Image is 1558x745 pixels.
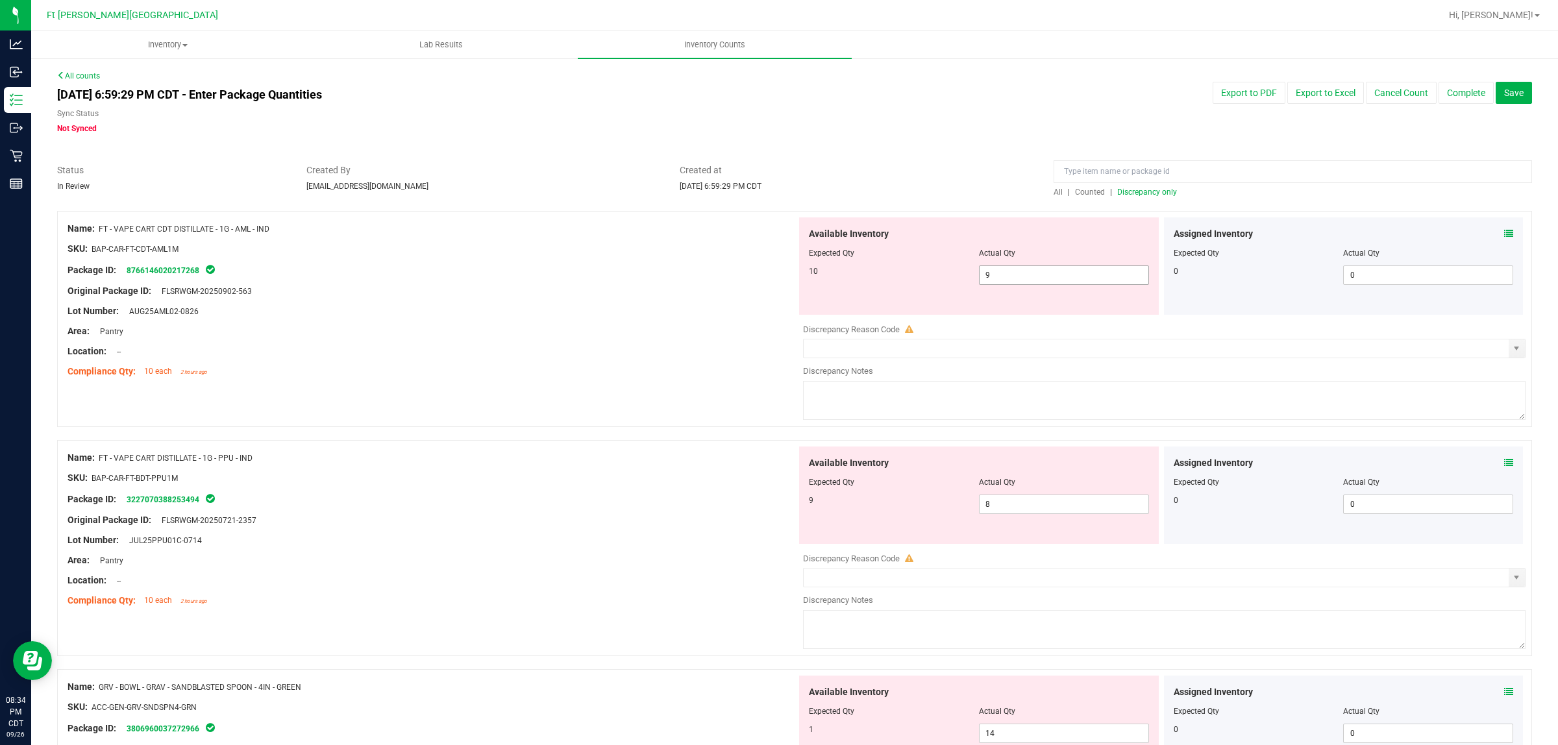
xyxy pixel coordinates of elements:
span: | [1110,188,1112,197]
span: FLSRWGM-20250902-563 [155,287,252,296]
span: Available Inventory [809,227,889,241]
span: Expected Qty [809,478,854,487]
span: 10 [809,267,818,276]
span: AUG25AML02-0826 [123,307,199,316]
span: Pantry [93,556,123,565]
span: In Review [57,182,90,191]
input: 0 [1344,495,1513,513]
inline-svg: Reports [10,177,23,190]
span: -- [110,347,121,356]
input: Type item name or package id [1054,160,1532,183]
button: Export to Excel [1287,82,1364,104]
span: select [1509,339,1525,358]
button: Save [1496,82,1532,104]
span: Location: [68,575,106,585]
div: Discrepancy Notes [803,594,1526,607]
span: Package ID: [68,265,116,275]
span: Compliance Qty: [68,366,136,376]
a: Inventory [31,31,304,58]
span: Created at [680,164,1034,177]
a: 3227070388253494 [127,495,199,504]
div: 0 [1174,265,1344,277]
a: Counted [1072,188,1110,197]
span: Expected Qty [809,707,854,716]
span: Expected Qty [809,249,854,258]
span: Package ID: [68,723,116,733]
span: Assigned Inventory [1174,685,1253,699]
span: -- [110,576,121,585]
span: Package ID: [68,494,116,504]
inline-svg: Inbound [10,66,23,79]
span: Available Inventory [809,685,889,699]
p: 09/26 [6,729,25,739]
span: In Sync [204,721,216,734]
span: JUL25PPU01C-0714 [123,536,202,545]
span: Not Synced [57,124,97,133]
inline-svg: Inventory [10,93,23,106]
div: Expected Qty [1174,247,1344,259]
button: Export to PDF [1213,82,1285,104]
span: Lot Number: [68,535,119,545]
div: 0 [1174,724,1344,735]
inline-svg: Outbound [10,121,23,134]
a: Inventory Counts [578,31,851,58]
span: Lot Number: [68,306,119,316]
span: Save [1504,88,1524,98]
a: All counts [57,71,100,80]
input: 8 [980,495,1148,513]
span: Actual Qty [979,707,1015,716]
input: 0 [1344,724,1513,742]
span: Inventory [32,39,304,51]
span: 9 [809,496,813,505]
span: Discrepancy only [1117,188,1177,197]
span: 2 hours ago [180,598,207,604]
div: Expected Qty [1174,705,1344,717]
div: 0 [1174,495,1344,506]
input: 0 [1344,266,1513,284]
span: [EMAIL_ADDRESS][DOMAIN_NAME] [306,182,428,191]
span: Hi, [PERSON_NAME]! [1449,10,1533,20]
span: BAP-CAR-FT-CDT-AML1M [92,245,179,254]
span: Pantry [93,327,123,336]
span: Area: [68,326,90,336]
a: Lab Results [304,31,578,58]
button: Cancel Count [1366,82,1437,104]
span: Actual Qty [979,249,1015,258]
span: Name: [68,452,95,463]
span: Status [57,164,287,177]
span: Name: [68,681,95,692]
span: Available Inventory [809,456,889,470]
span: Ft [PERSON_NAME][GEOGRAPHIC_DATA] [47,10,218,21]
span: Discrepancy Reason Code [803,324,900,334]
div: Discrepancy Notes [803,365,1526,378]
span: [DATE] 6:59:29 PM CDT [680,182,761,191]
a: All [1054,188,1068,197]
span: Counted [1075,188,1105,197]
span: FT - VAPE CART CDT DISTILLATE - 1G - AML - IND [99,225,269,234]
p: 08:34 PM CDT [6,694,25,729]
input: 9 [980,266,1148,284]
span: Area: [68,555,90,565]
span: Lab Results [402,39,480,51]
span: select [1509,568,1525,587]
span: 10 each [144,596,172,605]
a: 3806960037272966 [127,724,199,733]
span: Assigned Inventory [1174,456,1253,470]
iframe: Resource center [13,641,52,680]
span: Created By [306,164,661,177]
div: Expected Qty [1174,476,1344,488]
a: 8766146020217268 [127,266,199,275]
div: Actual Qty [1343,476,1513,488]
span: Assigned Inventory [1174,227,1253,241]
span: Discrepancy Reason Code [803,554,900,563]
span: Location: [68,346,106,356]
inline-svg: Retail [10,149,23,162]
span: Original Package ID: [68,286,151,296]
span: ACC-GEN-GRV-SNDSPN4-GRN [92,703,197,712]
label: Sync Status [57,108,99,119]
span: BAP-CAR-FT-BDT-PPU1M [92,474,178,483]
span: All [1054,188,1063,197]
span: 1 [809,725,813,734]
a: Discrepancy only [1114,188,1177,197]
span: In Sync [204,492,216,505]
